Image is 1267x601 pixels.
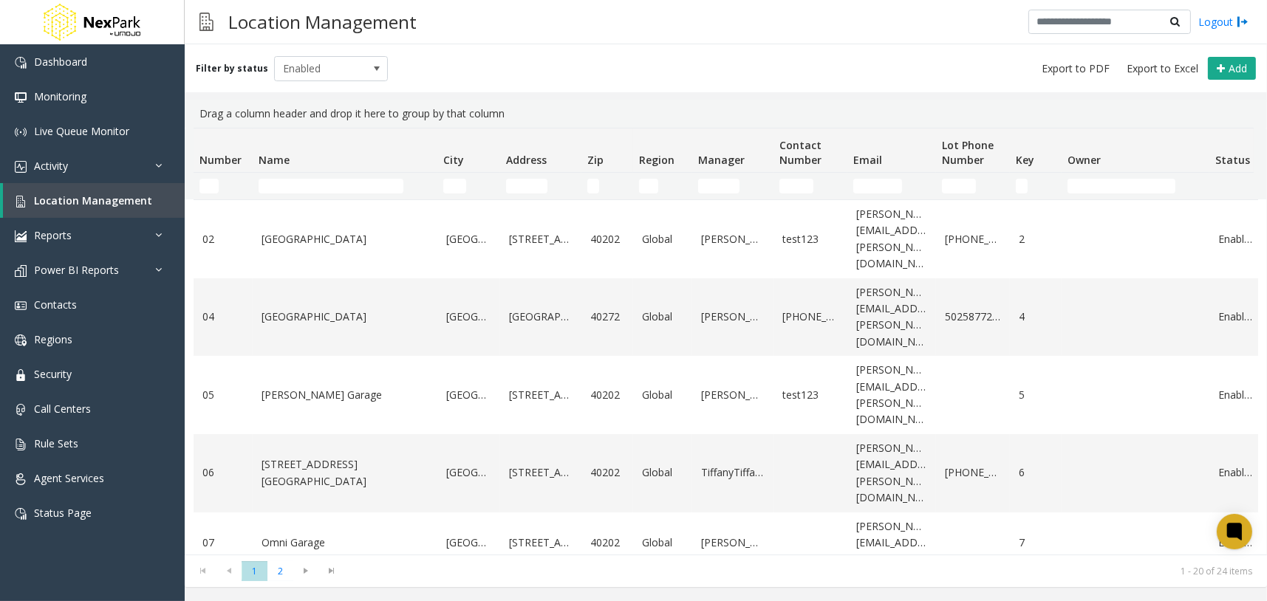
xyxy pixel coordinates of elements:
[945,231,1001,247] a: [PHONE_NUMBER]
[1019,535,1053,551] a: 7
[3,183,185,218] a: Location Management
[1218,535,1252,551] a: Enabled
[262,456,428,490] a: [STREET_ADDRESS][GEOGRAPHIC_DATA]
[15,265,27,277] img: 'icon'
[587,179,599,193] input: Zip Filter
[196,62,268,75] label: Filter by status
[437,173,500,199] td: City Filter
[856,284,927,351] a: [PERSON_NAME][EMAIL_ADDRESS][PERSON_NAME][DOMAIN_NAME]
[856,362,927,428] a: [PERSON_NAME][EMAIL_ADDRESS][PERSON_NAME][DOMAIN_NAME]
[590,309,624,325] a: 40272
[642,535,683,551] a: Global
[34,506,92,520] span: Status Page
[443,153,464,167] span: City
[1127,61,1198,76] span: Export to Excel
[698,179,740,193] input: Manager Filter
[509,535,573,551] a: [STREET_ADDRESS]
[1068,179,1175,193] input: Owner Filter
[1218,231,1252,247] a: Enabled
[34,263,119,277] span: Power BI Reports
[15,230,27,242] img: 'icon'
[185,128,1267,554] div: Data table
[509,464,573,481] a: [STREET_ADDRESS]
[221,4,424,40] h3: Location Management
[847,173,936,199] td: Email Filter
[945,464,1001,481] a: [PHONE_NUMBER]
[34,228,72,242] span: Reports
[262,231,428,247] a: [GEOGRAPHIC_DATA]
[1062,173,1209,199] td: Owner Filter
[856,518,927,568] a: [PERSON_NAME][EMAIL_ADDRESS][DOMAIN_NAME]
[15,404,27,416] img: 'icon'
[259,153,290,167] span: Name
[322,565,342,577] span: Go to the last page
[856,206,927,272] a: [PERSON_NAME][EMAIL_ADDRESS][PERSON_NAME][DOMAIN_NAME]
[446,535,491,551] a: [GEOGRAPHIC_DATA]
[856,440,927,506] a: [PERSON_NAME][EMAIL_ADDRESS][PERSON_NAME][DOMAIN_NAME]
[202,535,244,551] a: 07
[1036,58,1116,79] button: Export to PDF
[259,179,403,193] input: Name Filter
[642,231,683,247] a: Global
[262,309,428,325] a: [GEOGRAPHIC_DATA]
[267,561,293,581] span: Page 2
[15,334,27,346] img: 'icon'
[293,561,319,582] span: Go to the next page
[15,300,27,312] img: 'icon'
[34,55,87,69] span: Dashboard
[202,464,244,481] a: 06
[779,138,822,167] span: Contact Number
[1042,61,1110,76] span: Export to PDF
[1209,173,1261,199] td: Status Filter
[701,231,765,247] a: [PERSON_NAME]
[1016,179,1028,193] input: Key Filter
[253,173,437,199] td: Name Filter
[509,309,573,325] a: [GEOGRAPHIC_DATA]
[34,298,77,312] span: Contacts
[773,173,847,199] td: Contact Number Filter
[202,231,244,247] a: 02
[698,153,745,167] span: Manager
[446,464,491,481] a: [GEOGRAPHIC_DATA]
[1209,128,1261,173] th: Status
[446,387,491,403] a: [GEOGRAPHIC_DATA]
[1010,173,1062,199] td: Key Filter
[194,100,1258,128] div: Drag a column header and drop it here to group by that column
[446,309,491,325] a: [GEOGRAPHIC_DATA]
[639,179,658,193] input: Region Filter
[853,153,882,167] span: Email
[1019,231,1053,247] a: 2
[942,138,994,167] span: Lot Phone Number
[15,473,27,485] img: 'icon'
[587,153,604,167] span: Zip
[642,309,683,325] a: Global
[1237,14,1249,30] img: logout
[202,387,244,403] a: 05
[1016,153,1034,167] span: Key
[1068,153,1101,167] span: Owner
[15,57,27,69] img: 'icon'
[701,309,765,325] a: [PERSON_NAME]
[194,173,253,199] td: Number Filter
[639,153,675,167] span: Region
[1218,387,1252,403] a: Enabled
[1019,387,1053,403] a: 5
[500,173,581,199] td: Address Filter
[319,561,345,582] span: Go to the last page
[34,471,104,485] span: Agent Services
[34,402,91,416] span: Call Centers
[633,173,692,199] td: Region Filter
[34,124,129,138] span: Live Queue Monitor
[945,309,1001,325] a: 5025877275
[1121,58,1204,79] button: Export to Excel
[782,309,839,325] a: [PHONE_NUMBER]
[296,565,316,577] span: Go to the next page
[701,387,765,403] a: [PERSON_NAME]
[242,561,267,581] span: Page 1
[199,153,242,167] span: Number
[1198,14,1249,30] a: Logout
[202,309,244,325] a: 04
[506,179,547,193] input: Address Filter
[15,161,27,173] img: 'icon'
[34,367,72,381] span: Security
